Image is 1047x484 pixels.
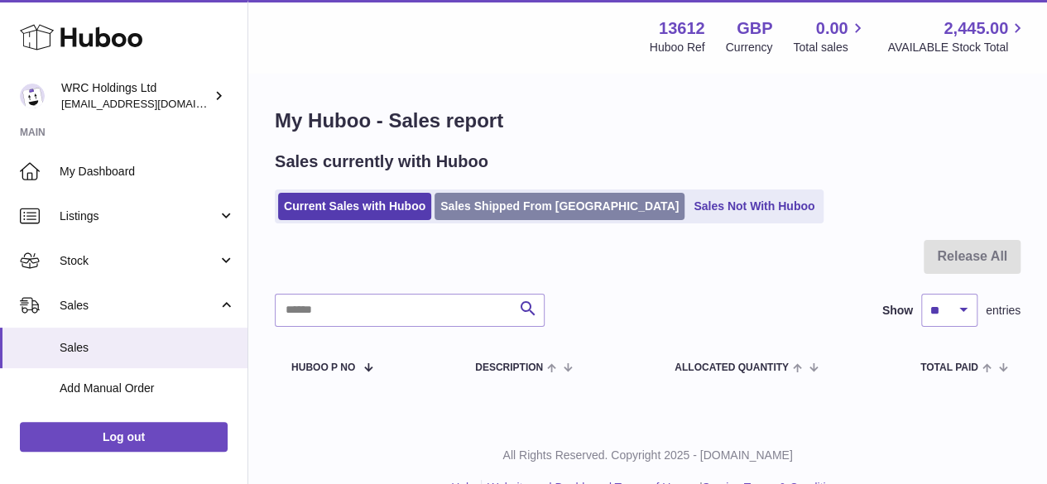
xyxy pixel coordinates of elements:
[675,362,789,373] span: ALLOCATED Quantity
[20,422,228,452] a: Log out
[435,193,684,220] a: Sales Shipped From [GEOGRAPHIC_DATA]
[944,17,1008,40] span: 2,445.00
[887,40,1027,55] span: AVAILABLE Stock Total
[61,80,210,112] div: WRC Holdings Ltd
[20,84,45,108] img: internalAdmin-13612@internal.huboo.com
[262,448,1034,463] p: All Rights Reserved. Copyright 2025 - [DOMAIN_NAME]
[60,164,235,180] span: My Dashboard
[882,303,913,319] label: Show
[816,17,848,40] span: 0.00
[737,17,772,40] strong: GBP
[475,362,543,373] span: Description
[688,193,820,220] a: Sales Not With Huboo
[920,362,978,373] span: Total paid
[659,17,705,40] strong: 13612
[275,108,1021,134] h1: My Huboo - Sales report
[793,40,867,55] span: Total sales
[275,151,488,173] h2: Sales currently with Huboo
[986,303,1021,319] span: entries
[60,253,218,269] span: Stock
[60,381,235,396] span: Add Manual Order
[793,17,867,55] a: 0.00 Total sales
[60,298,218,314] span: Sales
[60,340,235,356] span: Sales
[278,193,431,220] a: Current Sales with Huboo
[60,208,218,224] span: Listings
[726,40,773,55] div: Currency
[650,40,705,55] div: Huboo Ref
[291,362,355,373] span: Huboo P no
[887,17,1027,55] a: 2,445.00 AVAILABLE Stock Total
[61,97,243,110] span: [EMAIL_ADDRESS][DOMAIN_NAME]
